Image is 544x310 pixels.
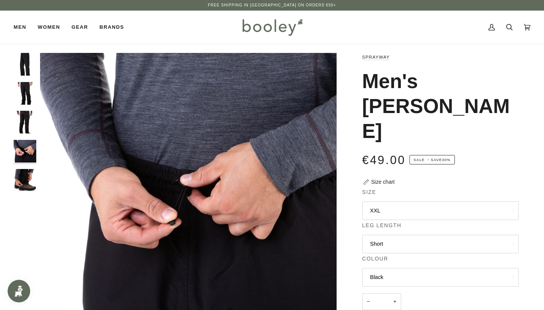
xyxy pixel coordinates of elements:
h1: Men's [PERSON_NAME] [362,69,513,144]
span: Size [362,188,376,196]
a: Women [32,11,66,44]
img: Sprayway Men's Santiago Rainpant Black - Booley Galway [14,53,36,76]
img: Sprayway Men's Santiago Rainpant Black - Booley Galway [14,111,36,133]
iframe: Button to open loyalty program pop-up [8,280,30,302]
a: Brands [94,11,130,44]
a: Gear [66,11,94,44]
div: Size chart [371,178,395,186]
span: Colour [362,255,388,263]
button: Short [362,235,519,253]
img: Sprayway Men's Santiago Rainpant Black - Booley Galway [14,140,36,163]
span: Men [14,23,26,31]
span: €49.00 [362,153,406,167]
span: Brands [99,23,124,31]
span: Gear [71,23,88,31]
a: Sprayway [362,55,390,59]
span: Sale [414,158,425,162]
span: 30% [442,158,451,162]
img: Booley [239,16,305,38]
span: Women [38,23,60,31]
img: Sprayway Men's Santiago Rainpant Black - Booley Galway [14,169,36,192]
span: Save [410,155,455,165]
span: Leg Length [362,222,402,229]
img: Sprayway Men's Santiago Rainpant Black - Booley Galway [14,82,36,105]
p: Free Shipping in [GEOGRAPHIC_DATA] on Orders €50+ [208,2,336,8]
button: XXL [362,201,519,220]
em: • [426,158,431,162]
button: Black [362,268,519,287]
a: Men [14,11,32,44]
